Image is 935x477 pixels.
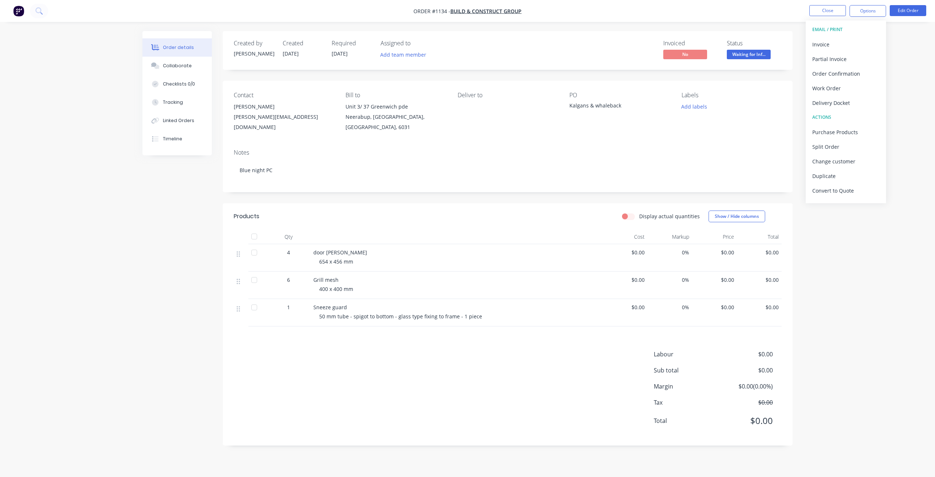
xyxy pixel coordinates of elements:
span: Margin [654,382,719,391]
div: Price [692,230,737,244]
div: EMAIL / PRINT [812,25,879,34]
span: $0.00 [740,276,779,284]
button: Edit Order [890,5,926,16]
span: Tax [654,398,719,407]
span: $0.00 [695,276,734,284]
button: Checklists 0/0 [142,75,212,93]
div: Invoice [812,39,879,50]
div: Linked Orders [163,117,194,124]
span: $0.00 [719,350,773,359]
div: Bill to [346,92,446,99]
span: 1 [287,303,290,311]
button: Order Confirmation [806,66,886,81]
div: Checklists 0/0 [163,81,195,87]
span: Sneeze guard [313,304,347,311]
span: Sub total [654,366,719,375]
div: Labels [682,92,782,99]
span: $0.00 ( 0.00 %) [719,382,773,391]
div: Blue night PC [234,159,782,181]
div: [PERSON_NAME][EMAIL_ADDRESS][DOMAIN_NAME] [234,112,334,132]
span: 4 [287,249,290,256]
span: [DATE] [283,50,299,57]
button: Delivery Docket [806,95,886,110]
button: Add team member [381,50,430,60]
span: $0.00 [719,398,773,407]
span: [DATE] [332,50,348,57]
span: 50 mm tube - spigot to bottom - glass type fixing to frame - 1 piece [319,313,482,320]
div: PO [569,92,669,99]
span: Labour [654,350,719,359]
button: Close [809,5,846,16]
span: $0.00 [695,249,734,256]
span: $0.00 [606,276,645,284]
button: EMAIL / PRINT [806,22,886,37]
span: door [PERSON_NAME] [313,249,367,256]
div: Delivery Docket [812,98,879,108]
div: Work Order [812,83,879,94]
div: Total [737,230,782,244]
button: Add team member [377,50,430,60]
button: Waiting for Inf... [727,50,771,61]
span: 0% [650,276,690,284]
button: Collaborate [142,57,212,75]
span: $0.00 [606,303,645,311]
div: Partial Invoice [812,54,879,64]
div: [PERSON_NAME] [234,50,274,57]
div: Created [283,40,323,47]
button: Tracking [142,93,212,111]
button: Options [850,5,886,17]
button: Duplicate [806,169,886,183]
button: Change customer [806,154,886,169]
div: [PERSON_NAME][PERSON_NAME][EMAIL_ADDRESS][DOMAIN_NAME] [234,102,334,132]
div: Split Order [812,141,879,152]
div: Kalgans & whaleback [569,102,661,112]
span: 0% [650,303,690,311]
span: 0% [650,249,690,256]
span: $0.00 [719,414,773,427]
button: Convert to Quote [806,183,886,198]
div: Cost [603,230,648,244]
div: Contact [234,92,334,99]
div: Created by [234,40,274,47]
div: Convert to Quote [812,185,879,196]
div: ACTIONS [812,113,879,122]
button: Timeline [142,130,212,148]
button: ACTIONS [806,110,886,125]
div: Duplicate [812,171,879,181]
a: Build & Construct Group [450,8,522,15]
div: Tracking [163,99,183,106]
button: Work Order [806,81,886,95]
div: Required [332,40,372,47]
button: Order details [142,38,212,57]
div: Deliver to [458,92,558,99]
div: Products [234,212,259,221]
button: Purchase Products [806,125,886,139]
span: 654 x 456 mm [319,258,353,265]
span: $0.00 [695,303,734,311]
span: $0.00 [719,366,773,375]
button: Split Order [806,139,886,154]
button: Linked Orders [142,111,212,130]
div: Invoiced [663,40,718,47]
div: Assigned to [381,40,454,47]
button: Add labels [677,102,711,111]
button: Partial Invoice [806,52,886,66]
span: $0.00 [606,249,645,256]
div: Unit 3/ 37 Greenwich pdeNeerabup, [GEOGRAPHIC_DATA], [GEOGRAPHIC_DATA], 6031 [346,102,446,132]
span: Waiting for Inf... [727,50,771,59]
span: 400 x 400 mm [319,285,353,292]
div: Purchase Products [812,127,879,137]
div: Unit 3/ 37 Greenwich pde [346,102,446,112]
div: Order Confirmation [812,68,879,79]
div: Order details [163,44,194,51]
span: $0.00 [740,303,779,311]
div: [PERSON_NAME] [234,102,334,112]
span: $0.00 [740,249,779,256]
span: Grill mesh [313,276,339,283]
div: Timeline [163,136,182,142]
button: Archive [806,198,886,212]
div: Status [727,40,782,47]
div: Neerabup, [GEOGRAPHIC_DATA], [GEOGRAPHIC_DATA], 6031 [346,112,446,132]
span: Total [654,416,719,425]
span: Order #1134 - [413,8,450,15]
